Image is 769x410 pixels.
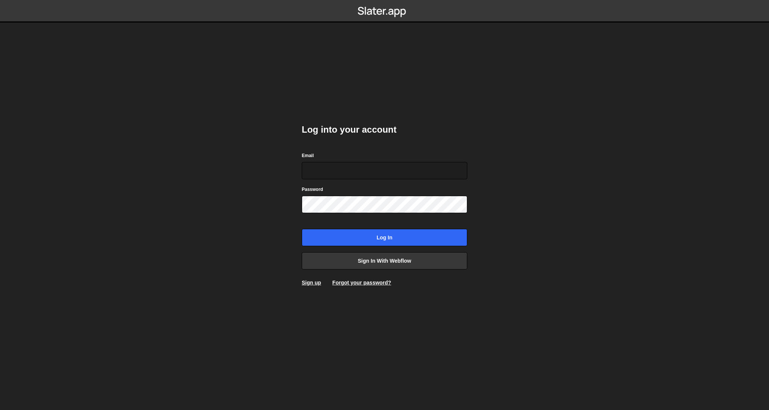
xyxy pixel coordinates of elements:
[302,186,323,193] label: Password
[302,280,321,286] a: Sign up
[302,152,314,159] label: Email
[302,252,467,269] a: Sign in with Webflow
[332,280,391,286] a: Forgot your password?
[302,124,467,136] h2: Log into your account
[302,229,467,246] input: Log in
